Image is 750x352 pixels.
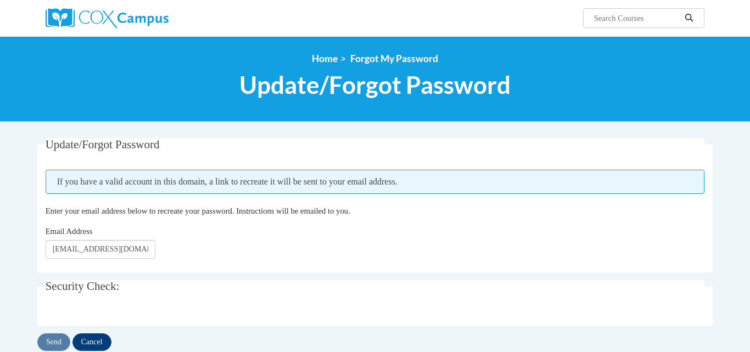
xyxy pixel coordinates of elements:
[46,280,120,293] span: Security Check:
[681,12,697,25] button: Search
[46,8,169,28] img: Cox Campus
[72,333,111,351] input: Cancel
[593,12,681,25] input: Search Courses
[46,8,254,28] a: Cox Campus
[46,240,155,259] input: Email
[46,206,350,215] span: Enter your email address below to recreate your password. Instructions will be emailed to you.
[46,170,705,194] span: If you have a valid account in this domain, a link to recreate it will be sent to your email addr...
[239,70,511,99] span: Update/Forgot Password
[312,53,338,64] a: Home
[46,138,160,151] span: Update/Forgot Password
[46,227,93,236] span: Email Address
[350,53,438,64] span: Forgot My Password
